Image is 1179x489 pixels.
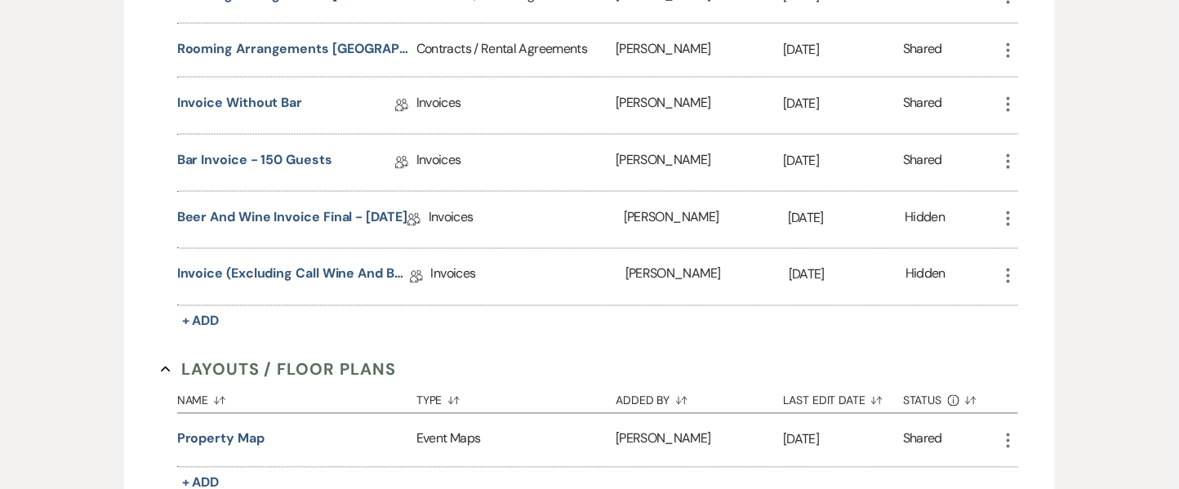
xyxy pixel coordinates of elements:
[624,192,788,248] div: [PERSON_NAME]
[177,265,410,290] a: Invoice (excluding Call Wine and Beer Package) Final - [DATE]
[416,414,616,467] div: Event Maps
[903,93,942,118] div: Shared
[177,39,410,59] button: Rooming Arrangements [GEOGRAPHIC_DATA] and [GEOGRAPHIC_DATA]
[903,382,999,413] button: Status
[625,249,789,305] div: [PERSON_NAME]
[177,207,407,233] a: Beer and Wine Invoice Final - [DATE]
[903,395,942,407] span: Status
[177,150,332,176] a: Bar Invoice - 150 guests
[177,382,416,413] button: Name
[177,310,225,333] button: + Add
[616,78,783,134] div: [PERSON_NAME]
[416,382,616,413] button: Type
[789,265,905,286] p: [DATE]
[903,39,942,61] div: Shared
[177,93,302,118] a: Invoice without bar
[416,78,616,134] div: Invoices
[905,265,945,290] div: Hidden
[161,358,397,382] button: Layouts / Floor Plans
[177,429,265,449] button: Property Map
[788,207,905,229] p: [DATE]
[903,150,942,176] div: Shared
[783,39,903,60] p: [DATE]
[903,429,942,451] div: Shared
[416,135,616,191] div: Invoices
[416,24,616,77] div: Contracts / Rental Agreements
[616,24,783,77] div: [PERSON_NAME]
[182,313,220,330] span: + Add
[905,207,945,233] div: Hidden
[616,382,783,413] button: Added By
[783,382,903,413] button: Last Edit Date
[783,429,903,451] p: [DATE]
[783,93,903,114] p: [DATE]
[431,249,625,305] div: Invoices
[616,135,783,191] div: [PERSON_NAME]
[783,150,903,171] p: [DATE]
[429,192,624,248] div: Invoices
[616,414,783,467] div: [PERSON_NAME]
